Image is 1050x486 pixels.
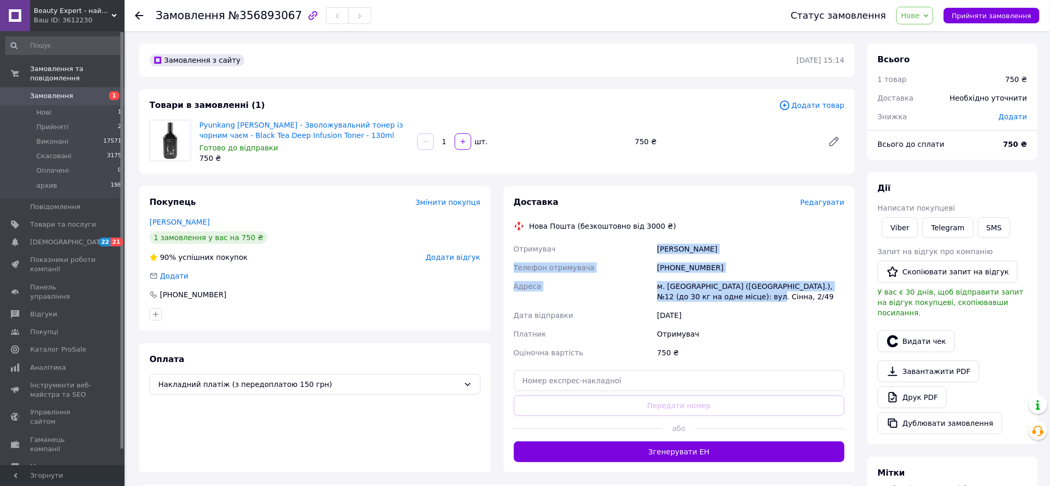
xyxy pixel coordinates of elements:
span: Оціночна вартість [514,349,583,357]
button: Скопіювати запит на відгук [878,261,1018,283]
div: успішних покупок [149,252,248,262]
div: 750 ₴ [631,134,820,149]
span: Змінити покупця [416,198,481,206]
span: Товари та послуги [30,220,96,229]
span: Товари в замовленні (1) [149,100,265,110]
span: Замовлення [30,91,73,101]
button: SMS [978,217,1011,238]
button: Видати чек [878,330,955,352]
span: 1 [118,108,121,117]
a: [PERSON_NAME] [149,218,210,226]
span: Додати [999,113,1027,121]
span: Аналітика [30,363,66,372]
span: 22 [99,238,111,246]
span: 21 [111,238,122,246]
span: 3175 [107,151,121,161]
div: Ваш ID: 3612230 [34,16,125,25]
span: Інструменти веб-майстра та SEO [30,381,96,399]
span: Накладний платіж (з передоплатою 150 грн) [158,379,459,390]
div: м. [GEOGRAPHIC_DATA] ([GEOGRAPHIC_DATA].), №12 (до 30 кг на одне місце): вул. Сінна, 2/49 [655,277,847,306]
span: Додати відгук [426,253,480,261]
button: Згенерувати ЕН [514,441,845,462]
span: Маркет [30,462,57,471]
span: Оплачені [36,166,69,175]
span: Всього [878,54,910,64]
a: Редагувати [824,131,844,152]
span: Дії [878,183,891,193]
input: Номер експрес-накладної [514,370,845,391]
span: Виконані [36,137,69,146]
time: [DATE] 15:14 [797,56,844,64]
div: Повернутися назад [135,10,143,21]
span: Запит на відгук про компанію [878,247,993,256]
span: Прийняті [36,122,69,132]
div: шт. [472,136,489,147]
span: №356893067 [228,9,302,22]
span: Додати товар [779,100,844,111]
a: Telegram [922,217,973,238]
span: Відгуки [30,310,57,319]
a: Завантажити PDF [878,360,979,382]
div: Нова Пошта (безкоштовно від 3000 ₴) [527,221,679,231]
span: Готово до відправки [199,144,278,152]
span: Показники роботи компанії [30,255,96,274]
span: Написати покупцеві [878,204,955,212]
div: [PERSON_NAME] [655,240,847,258]
span: 90% [160,253,176,261]
span: 0 [118,166,121,175]
span: Нові [36,108,51,117]
span: Beauty Expert - найкращі ціни, швидка відправка [34,6,112,16]
span: Каталог ProSale [30,345,86,354]
span: архив [36,181,57,190]
div: 750 ₴ [655,343,847,362]
span: Панель управління [30,283,96,301]
div: 1 замовлення у вас на 750 ₴ [149,231,267,244]
span: Повідомлення [30,202,80,212]
button: Дублювати замовлення [878,412,1002,434]
div: Отримувач [655,325,847,343]
div: [DATE] [655,306,847,325]
a: Друк PDF [878,386,947,408]
span: Нове [901,11,920,20]
span: 2 [118,122,121,132]
div: Замовлення з сайту [149,54,244,66]
span: Отримувач [514,245,556,253]
span: 17571 [103,137,121,146]
span: Доставка [878,94,913,102]
span: Замовлення та повідомлення [30,64,125,83]
div: [PHONE_NUMBER] [159,289,227,300]
span: Покупець [149,197,196,207]
span: Знижка [878,113,907,121]
div: [PHONE_NUMBER] [655,258,847,277]
span: Замовлення [156,9,225,22]
span: Дата відправки [514,311,574,320]
span: 198 [111,181,121,190]
span: Додати [160,272,188,280]
span: Скасовані [36,151,72,161]
div: Необхідно уточнити [944,87,1033,109]
span: Телефон отримувача [514,263,595,272]
span: 1 товар [878,75,907,84]
span: Покупці [30,327,58,337]
span: 1 [109,91,119,100]
span: Гаманець компанії [30,435,96,454]
span: У вас є 30 днів, щоб відправити запит на відгук покупцеві, скопіювавши посилання. [878,288,1024,317]
span: Всього до сплати [878,140,945,148]
span: Редагувати [800,198,844,206]
div: 750 ₴ [1005,74,1027,85]
button: Прийняти замовлення [944,8,1040,23]
span: Адреса [514,282,541,290]
span: Прийняти замовлення [952,12,1031,20]
span: [DEMOGRAPHIC_DATA] [30,238,107,247]
span: Платник [514,330,547,338]
span: або [662,423,696,434]
div: Статус замовлення [791,10,887,21]
span: Управління сайтом [30,408,96,426]
span: Доставка [514,197,559,207]
span: Оплата [149,354,184,364]
a: Viber [882,217,918,238]
a: Pyunkang [PERSON_NAME] - Зволожувальний тонер із чорним чаєм - Black Tea Deep Infusion Toner - 130ml [199,121,403,140]
input: Пошук [5,36,122,55]
b: 750 ₴ [1003,140,1027,148]
img: Pyunkang Yul - Зволожувальний тонер із чорним чаєм - Black Tea Deep Infusion Toner - 130ml [150,120,190,161]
